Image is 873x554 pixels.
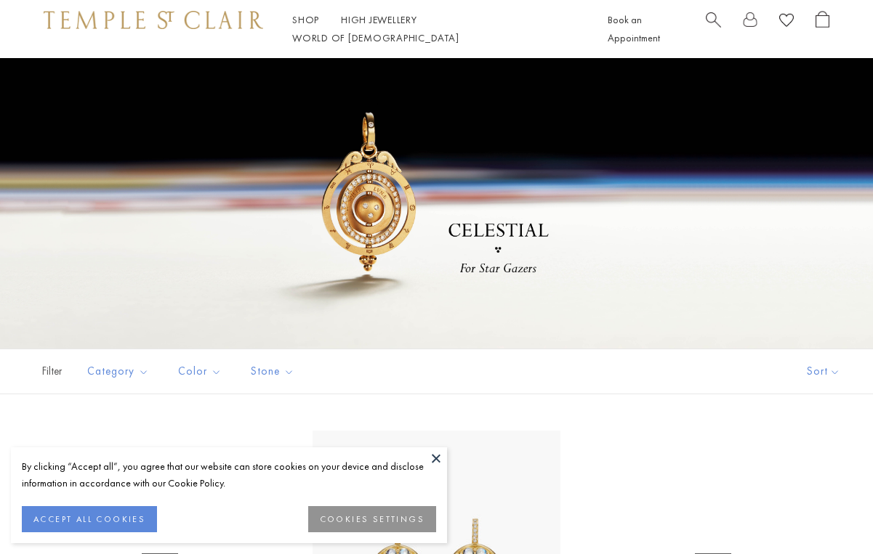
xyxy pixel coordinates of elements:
[608,13,660,44] a: Book an Appointment
[341,13,417,26] a: High JewelleryHigh Jewellery
[774,349,873,394] button: Show sort by
[171,362,233,380] span: Color
[779,11,794,33] a: View Wishlist
[22,458,436,492] div: By clicking “Accept all”, you agree that our website can store cookies on your device and disclos...
[816,11,829,47] a: Open Shopping Bag
[44,11,263,28] img: Temple St. Clair
[292,11,575,47] nav: Main navigation
[308,506,436,532] button: COOKIES SETTINGS
[292,31,459,44] a: World of [DEMOGRAPHIC_DATA]World of [DEMOGRAPHIC_DATA]
[240,355,305,388] button: Stone
[76,355,160,388] button: Category
[167,355,233,388] button: Color
[244,362,305,380] span: Stone
[292,13,319,26] a: ShopShop
[80,362,160,380] span: Category
[22,506,157,532] button: ACCEPT ALL COOKIES
[706,11,721,47] a: Search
